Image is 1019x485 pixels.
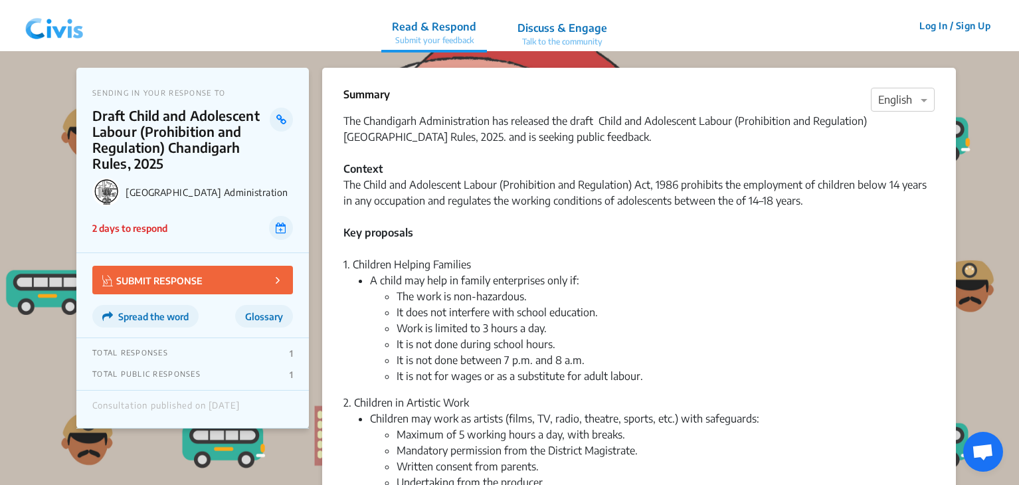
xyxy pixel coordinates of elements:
[92,266,293,294] button: SUBMIT RESPONSE
[290,369,293,380] p: 1
[397,288,935,304] li: The work is non-hazardous.
[397,368,935,384] li: It is not for wages or as a substitute for adult labour.
[397,442,935,458] li: Mandatory permission from the District Magistrate.
[343,162,383,175] strong: Context
[397,458,935,474] li: Written consent from parents.
[397,336,935,352] li: It is not done during school hours.
[92,178,120,206] img: Chandigarh Administration logo
[397,427,935,442] li: Maximum of 5 working hours a day, with breaks.
[517,20,607,36] p: Discuss & Engage
[235,305,293,328] button: Glossary
[343,86,390,102] p: Summary
[911,15,999,36] button: Log In / Sign Up
[92,369,201,380] p: TOTAL PUBLIC RESPONSES
[343,256,935,272] div: 1. Children Helping Families
[92,88,293,97] p: SENDING IN YOUR RESPONSE TO
[343,395,935,411] div: 2. Children in Artistic Work
[20,6,89,46] img: navlogo.png
[343,113,935,256] div: The Chandigarh Administration has released the draft Child and Adolescent Labour (Prohibition and...
[118,311,189,322] span: Spread the word
[370,272,935,384] li: A child may help in family enterprises only if:
[92,221,167,235] p: 2 days to respond
[92,401,240,418] div: Consultation published on [DATE]
[102,275,113,286] img: Vector.jpg
[397,320,935,336] li: Work is limited to 3 hours a day.
[397,304,935,320] li: It does not interfere with school education.
[126,187,293,198] p: [GEOGRAPHIC_DATA] Administration
[92,108,270,171] p: Draft Child and Adolescent Labour (Prohibition and Regulation) Chandigarh Rules, 2025
[290,348,293,359] p: 1
[392,35,476,47] p: Submit your feedback
[92,348,168,359] p: TOTAL RESPONSES
[517,36,607,48] p: Talk to the community
[963,432,1003,472] div: Open chat
[245,311,283,322] span: Glossary
[92,305,199,328] button: Spread the word
[392,19,476,35] p: Read & Respond
[102,272,203,288] p: SUBMIT RESPONSE
[343,226,413,239] strong: Key proposals
[397,352,935,368] li: It is not done between 7 p.m. and 8 a.m.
